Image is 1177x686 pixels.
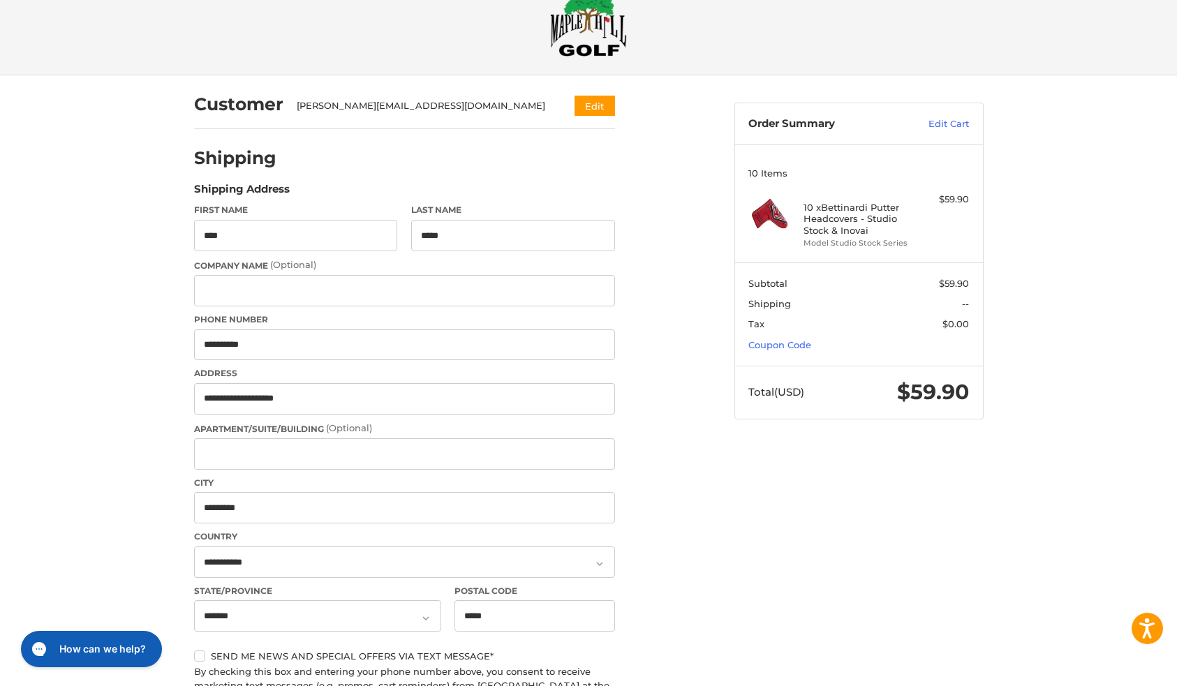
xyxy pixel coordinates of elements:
h3: Order Summary [748,117,898,131]
span: Tax [748,318,764,329]
label: Last Name [411,204,615,216]
button: Edit [575,96,615,116]
label: Country [194,530,615,543]
span: $59.90 [939,278,969,289]
a: Coupon Code [748,339,811,350]
label: Apartment/Suite/Building [194,422,615,435]
label: Address [194,367,615,380]
label: First Name [194,204,398,216]
span: Shipping [748,298,791,309]
small: (Optional) [326,422,372,433]
small: (Optional) [270,259,316,270]
span: $59.90 [897,379,969,405]
a: Edit Cart [898,117,969,131]
h4: 10 x Bettinardi Putter Headcovers - Studio Stock & Inovai [804,202,910,236]
h2: Customer [194,94,283,115]
legend: Shipping Address [194,181,290,204]
label: Company Name [194,258,615,272]
h3: 10 Items [748,167,969,179]
span: Total (USD) [748,385,804,398]
label: Phone Number [194,313,615,326]
div: [PERSON_NAME][EMAIL_ADDRESS][DOMAIN_NAME] [297,99,547,113]
span: Subtotal [748,278,787,289]
span: -- [962,298,969,309]
div: $59.90 [914,193,969,207]
label: State/Province [194,585,441,597]
iframe: Gorgias live chat messenger [14,626,166,672]
label: Send me news and special offers via text message* [194,650,615,662]
li: Model Studio Stock Series [804,237,910,249]
h2: Shipping [194,147,276,169]
label: Postal Code [454,585,615,597]
span: $0.00 [942,318,969,329]
label: City [194,477,615,489]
